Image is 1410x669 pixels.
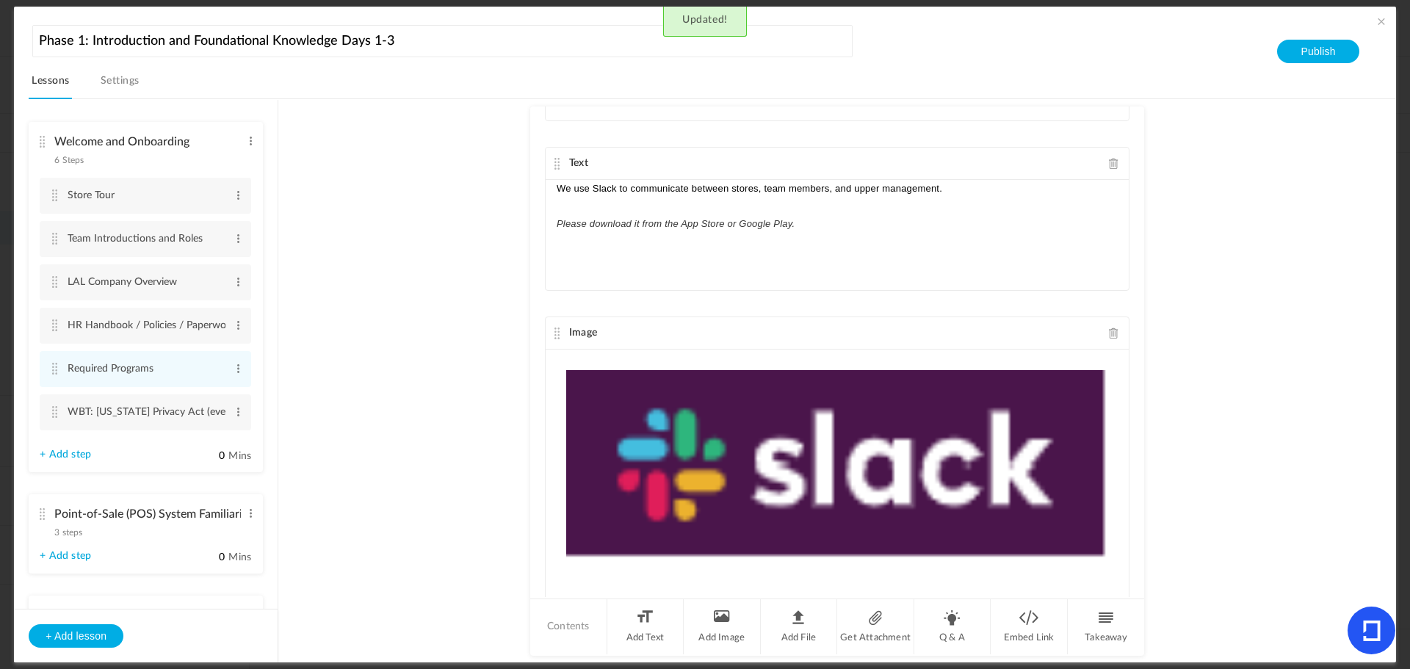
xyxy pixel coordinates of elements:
li: Embed Link [991,599,1068,654]
li: Add Text [607,599,684,654]
span: 6 Steps [54,156,84,164]
input: Mins [189,551,225,565]
a: + Add step [40,550,91,563]
span: Mins [228,552,251,563]
a: + Add step [40,449,91,461]
li: Add File [761,599,838,654]
li: Contents [530,599,607,654]
span: We use Slack to communicate between stores, team members, and upper management. [557,183,942,194]
span: Image [569,328,597,338]
li: Add Image [684,599,761,654]
li: Q & A [914,599,991,654]
button: + Add lesson [29,624,123,648]
em: Please download it from the App Store or Google Play. [557,218,795,229]
span: 3 steps [54,528,82,537]
li: Takeaway [1068,599,1144,654]
li: Get Attachment [837,599,914,654]
span: Text [569,158,588,168]
a: Lessons [29,71,72,99]
a: Settings [98,71,142,99]
button: Publish [1277,40,1359,63]
input: Mins [189,449,225,463]
span: Mins [228,451,251,461]
input: Course name [32,25,853,57]
img: slack.png [566,370,1108,560]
